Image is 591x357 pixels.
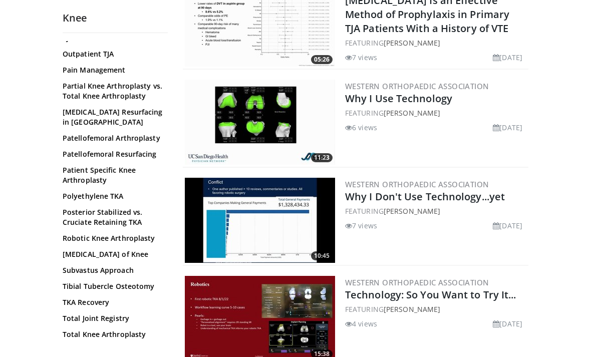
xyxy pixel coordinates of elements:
a: TKA Recovery [63,297,163,307]
a: [MEDICAL_DATA] Resurfacing in [GEOGRAPHIC_DATA] [63,107,163,127]
a: Subvastus Approach [63,265,163,275]
a: Western Orthopaedic Association [345,179,489,189]
a: Technology: So You Want to Try It... [345,288,516,301]
div: FEATURING [345,108,526,118]
a: Patellofemoral Resurfacing [63,149,163,159]
a: Patient Specific Knee Arthroplasty [63,165,163,185]
a: Patellofemoral Arthroplasty [63,133,163,143]
a: Western Orthopaedic Association [345,81,489,91]
a: Outpatient TJA [63,49,163,59]
a: Robotic Knee Arthroplasty [63,233,163,243]
li: [DATE] [493,220,522,231]
a: Tourniquetless TKA [63,345,163,355]
img: 90cc44be-c58a-48b3-b669-0990b446bf73.300x170_q85_crop-smart_upscale.jpg [185,178,335,263]
a: Total Knee Arthroplasty [63,329,163,339]
a: Pain Management [63,65,163,75]
li: 6 views [345,122,377,133]
a: Posterior Stabilized vs. Cruciate Retaining TKA [63,207,163,227]
a: Total Joint Registry [63,313,163,323]
div: FEATURING [345,304,526,314]
a: [PERSON_NAME] [384,38,440,48]
li: [DATE] [493,122,522,133]
a: 11:23 [185,80,335,165]
a: 10:45 [185,178,335,263]
span: 05:26 [311,55,333,64]
li: 7 views [345,220,377,231]
a: [PERSON_NAME] [384,304,440,314]
a: Western Orthopaedic Association [345,277,489,287]
h2: Knee [63,12,168,25]
li: [DATE] [493,52,522,63]
div: FEATURING [345,206,526,216]
li: 7 views [345,52,377,63]
div: FEATURING [345,38,526,48]
img: 47883599-e86f-403c-afb7-66cad62cf562.300x170_q85_crop-smart_upscale.jpg [185,80,335,165]
li: [DATE] [493,318,522,329]
span: 10:45 [311,251,333,260]
a: Polyethylene TKA [63,191,163,201]
span: 11:23 [311,153,333,162]
a: [PERSON_NAME] [384,108,440,118]
li: 4 views [345,318,377,329]
a: Why I Don't Use Technology...yet [345,190,505,203]
a: Why I Use Technology [345,92,452,105]
a: Partial Knee Arthroplasty vs. Total Knee Arthroplasty [63,81,163,101]
a: [MEDICAL_DATA] of Knee [63,249,163,259]
a: Tibial Tubercle Osteotomy [63,281,163,291]
a: [PERSON_NAME] [384,206,440,216]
